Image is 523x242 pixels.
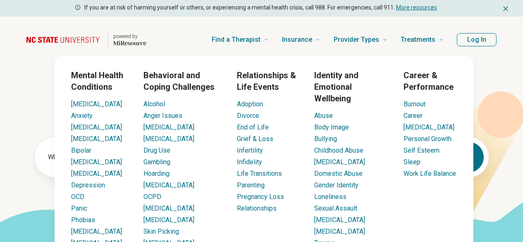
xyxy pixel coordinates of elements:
a: Domestic Abuse [314,170,363,177]
a: Childhood Abuse [314,146,363,154]
h3: Relationships & Life Events [237,69,301,93]
a: Sleep [404,158,420,166]
a: Bullying [314,135,337,143]
a: Phobias [71,216,95,224]
a: Bipolar [71,146,91,154]
h3: Career & Performance [404,69,457,93]
a: [MEDICAL_DATA] [143,123,194,131]
a: Career [404,112,423,120]
a: Personal Growth [404,135,451,143]
a: Infidelity [237,158,262,166]
a: Hoarding [143,170,170,177]
a: [MEDICAL_DATA] [143,135,194,143]
a: Life Transitions [237,170,282,177]
a: Loneliness [314,193,346,201]
a: Self Esteem [404,146,439,154]
button: Log In [457,33,497,46]
a: Drug Use [143,146,170,154]
span: Treatments [401,34,435,46]
p: If you are at risk of harming yourself or others, or experiencing a mental health crisis, call 98... [84,3,437,12]
a: Relationships [237,204,277,212]
a: Skin Picking [143,228,179,235]
a: [MEDICAL_DATA] [71,135,122,143]
a: Anxiety [71,112,93,120]
h3: Behavioral and Coping Challenges [143,69,224,93]
span: Find a Therapist [212,34,260,46]
a: [MEDICAL_DATA] [71,158,122,166]
a: Adoption [237,100,263,108]
a: [MEDICAL_DATA] [71,170,122,177]
a: [MEDICAL_DATA] [314,228,365,235]
a: Pregnancy Loss [237,193,284,201]
div: Find a Therapist [5,56,523,237]
a: Abuse [314,112,333,120]
a: Burnout [404,100,425,108]
a: [MEDICAL_DATA] [143,216,194,224]
a: [MEDICAL_DATA] [404,123,454,131]
a: [MEDICAL_DATA] [314,216,365,224]
a: Grief & Loss [237,135,273,143]
a: Provider Types [334,23,387,56]
a: Find a Therapist [212,23,269,56]
a: Home page [26,26,146,53]
a: [MEDICAL_DATA] [71,123,122,131]
a: [MEDICAL_DATA] [71,228,122,235]
a: Gambling [143,158,170,166]
span: Insurance [282,34,312,46]
a: End of Life [237,123,269,131]
span: Provider Types [334,34,379,46]
button: Dismiss [502,3,510,13]
a: Panic [71,204,87,212]
a: OCPD [143,193,161,201]
a: [MEDICAL_DATA] [143,204,194,212]
a: Anger Issues [143,112,182,120]
h3: Identity and Emotional Wellbeing [314,69,390,104]
a: [MEDICAL_DATA] [143,181,194,189]
a: Work Life Balance [404,170,456,177]
a: Body Image [314,123,349,131]
a: Insurance [282,23,320,56]
a: [MEDICAL_DATA] [71,100,122,108]
a: Alcohol [143,100,165,108]
p: powered by [113,33,146,40]
a: OCD [71,193,84,201]
h3: Mental Health Conditions [71,69,130,93]
a: Divorce [237,112,259,120]
a: Depression [71,181,105,189]
a: Parenting [237,181,265,189]
a: [MEDICAL_DATA] [314,158,365,166]
a: Treatments [401,23,444,56]
a: More resources [396,4,437,11]
a: Gender Identity [314,181,358,189]
a: Sexual Assault [314,204,357,212]
a: Infertility [237,146,263,154]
